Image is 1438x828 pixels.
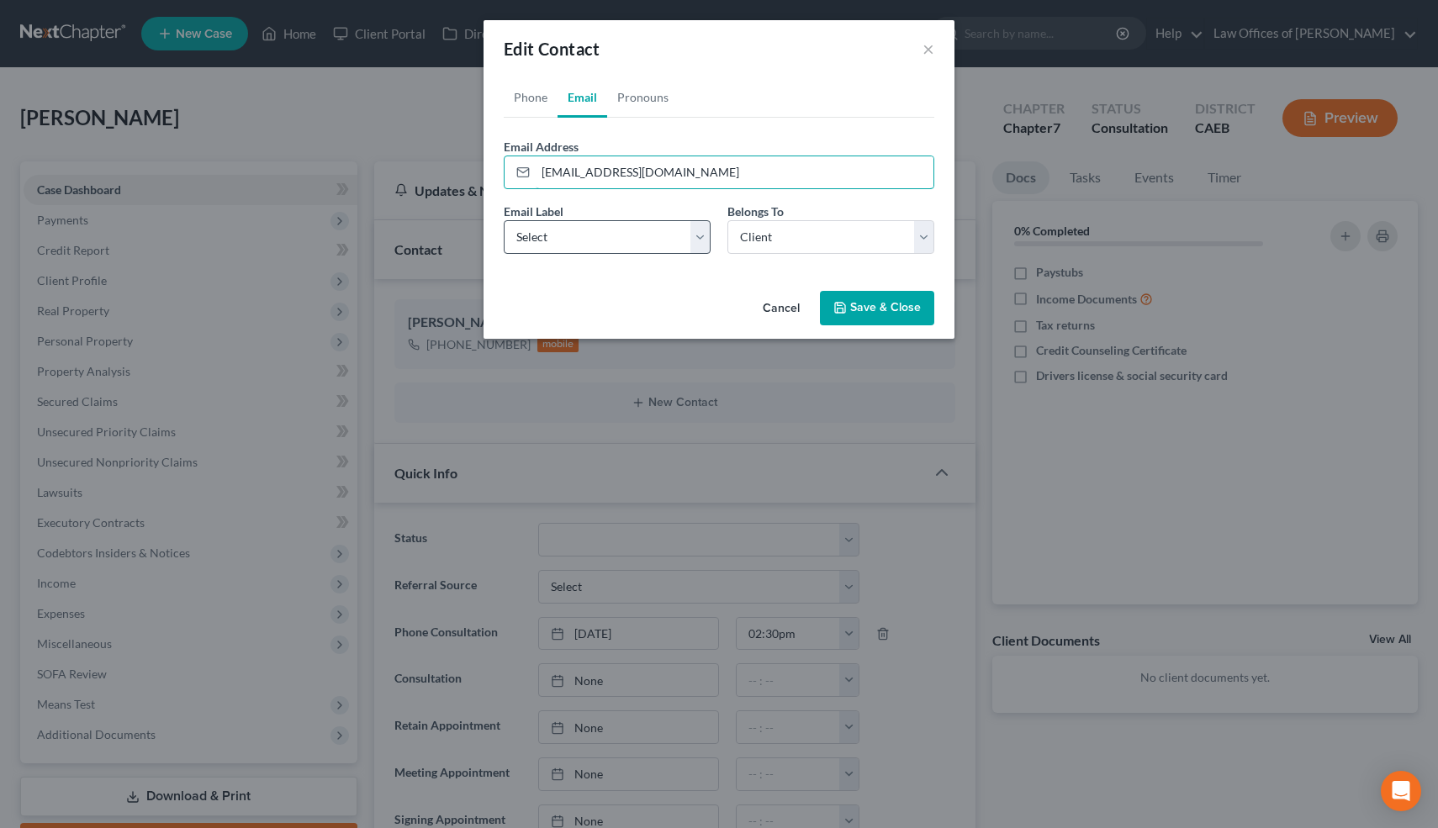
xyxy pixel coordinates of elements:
[607,77,679,118] a: Pronouns
[504,203,563,220] label: Email Label
[504,77,558,118] a: Phone
[1381,771,1421,811] div: Open Intercom Messenger
[923,39,934,59] button: ×
[727,204,784,219] span: Belongs To
[558,77,607,118] a: Email
[820,291,934,326] button: Save & Close
[504,138,579,156] label: Email Address
[749,293,813,326] button: Cancel
[504,39,600,59] span: Edit Contact
[536,156,933,188] input: Email Address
